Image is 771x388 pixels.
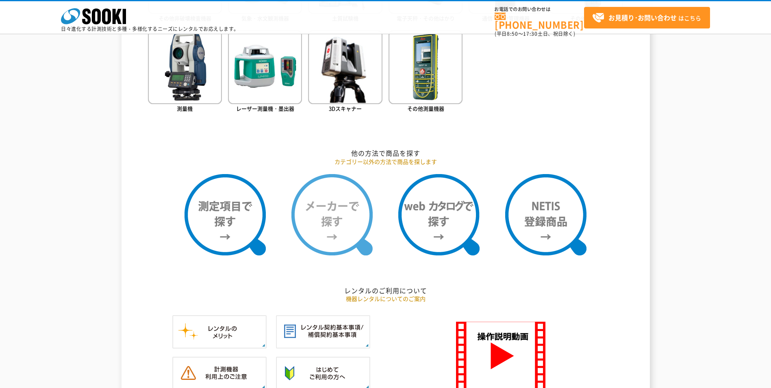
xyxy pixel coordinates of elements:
img: メーカーで探す [291,174,373,255]
a: その他測量機器 [389,30,463,114]
a: お見積り･お問い合わせはこちら [584,7,710,28]
img: webカタログで探す [398,174,480,255]
img: NETIS登録商品 [505,174,586,255]
h2: 他の方法で商品を探す [148,149,623,157]
span: レーザー測量機・墨出器 [236,105,294,112]
h2: レンタルのご利用について [148,286,623,295]
img: レンタル契約基本事項／補償契約基本事項 [276,315,370,349]
span: 測量機 [177,105,193,112]
span: お電話でのお問い合わせは [495,7,584,12]
p: カテゴリー以外の方法で商品を探します [148,157,623,166]
a: レンタル契約基本事項／補償契約基本事項 [276,340,370,348]
p: 日々進化する計測技術と多種・多様化するニーズにレンタルでお応えします。 [61,26,239,31]
a: レーザー測量機・墨出器 [228,30,302,114]
a: レンタルのメリット [172,340,267,348]
img: 測定項目で探す [185,174,266,255]
span: その他測量機器 [407,105,444,112]
span: (平日 ～ 土日、祝日除く) [495,30,575,37]
span: 3Dスキャナー [329,105,362,112]
img: その他測量機器 [389,30,463,104]
img: レーザー測量機・墨出器 [228,30,302,104]
a: 3Dスキャナー [308,30,382,114]
img: 3Dスキャナー [308,30,382,104]
img: 測量機 [148,30,222,104]
span: 8:50 [507,30,518,37]
a: [PHONE_NUMBER] [495,13,584,29]
span: はこちら [592,12,701,24]
span: 17:30 [523,30,538,37]
strong: お見積り･お問い合わせ [608,13,677,22]
a: 測量機 [148,30,222,114]
img: レンタルのメリット [172,315,267,349]
p: 機器レンタルについてのご案内 [148,294,623,303]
